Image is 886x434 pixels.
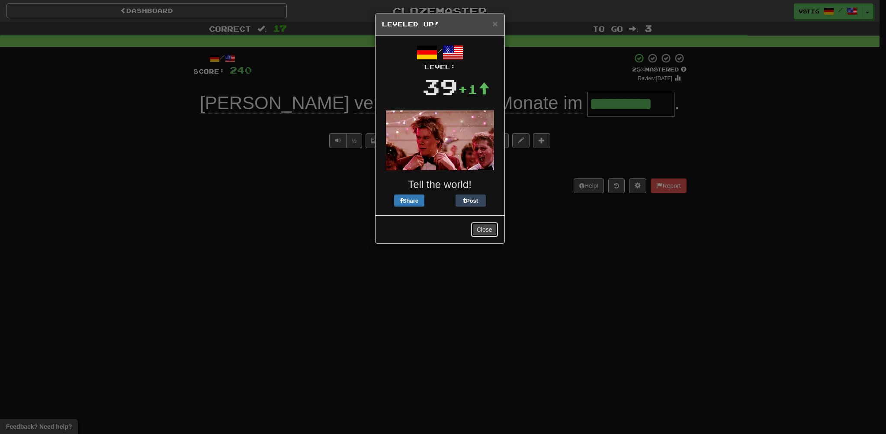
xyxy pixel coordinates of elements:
button: Close [471,222,498,237]
h3: Tell the world! [382,179,498,190]
div: 39 [422,71,458,102]
div: +1 [458,81,490,98]
button: Share [394,194,424,207]
button: Post [456,194,486,207]
button: Close [492,19,498,28]
span: × [492,19,498,29]
img: kevin-bacon-45c228efc3db0f333faed3a78f19b6d7c867765aaadacaa7c55ae667c030a76f.gif [386,110,494,170]
h5: Leveled Up! [382,20,498,29]
div: / [382,42,498,71]
div: Level: [382,63,498,71]
iframe: X Post Button [424,194,456,207]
